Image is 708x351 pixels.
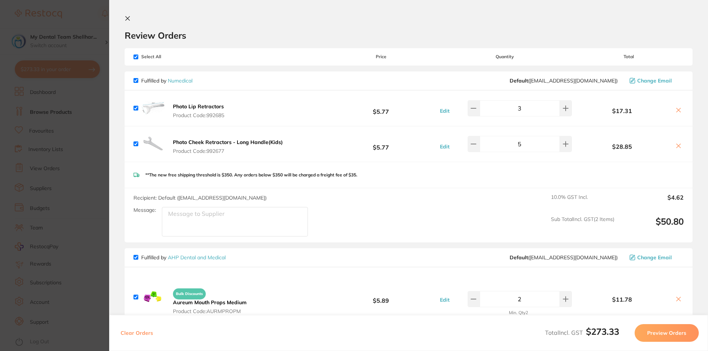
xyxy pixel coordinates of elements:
[510,78,618,84] span: orders@numedical.com.au
[173,139,283,145] b: Photo Cheek Retractors - Long Handle(Kids)
[438,296,452,303] button: Edit
[125,30,693,41] h2: Review Orders
[436,54,574,59] span: Quantity
[173,308,247,314] span: Product Code: AURMPROPM
[574,296,670,303] b: $11.78
[133,54,207,59] span: Select All
[118,324,155,342] button: Clear Orders
[574,108,670,114] b: $17.31
[326,101,436,115] b: $5.77
[326,137,436,151] b: $5.77
[141,285,165,309] img: ZmZsaGZrNg
[620,216,684,236] output: $50.80
[551,216,614,236] span: Sub Total Incl. GST ( 2 Items)
[574,143,670,150] b: $28.85
[173,103,224,110] b: Photo Lip Retractors
[171,103,226,119] button: Photo Lip Retractors Product Code:992685
[173,288,206,299] span: Bulk Discounts
[141,78,192,84] p: Fulfilled by
[173,112,224,118] span: Product Code: 992685
[620,194,684,210] output: $4.62
[438,143,452,150] button: Edit
[586,326,619,337] b: $273.33
[545,329,619,336] span: Total Incl. GST
[141,255,226,260] p: Fulfilled by
[173,299,247,306] b: Aureum Mouth Props Medium
[637,255,672,260] span: Change Email
[326,54,436,59] span: Price
[635,324,699,342] button: Preview Orders
[141,132,165,156] img: aGRvZG1hYg
[326,290,436,304] b: $5.89
[171,285,249,315] button: Bulk Discounts Aureum Mouth Props Medium Product Code:AURMPROPM
[510,77,528,84] b: Default
[509,310,528,315] small: Min. Qty 2
[168,254,226,261] a: AHP Dental and Medical
[141,96,165,120] img: dmR4YmplMg
[145,172,357,178] p: **The new free shipping threshold is $350. Any orders below $350 will be charged a freight fee of...
[551,194,614,210] span: 10.0 % GST Incl.
[168,77,192,84] a: Numedical
[627,77,684,84] button: Change Email
[171,139,285,154] button: Photo Cheek Retractors - Long Handle(Kids) Product Code:992677
[637,78,672,84] span: Change Email
[133,194,267,201] span: Recipient: Default ( [EMAIL_ADDRESS][DOMAIN_NAME] )
[510,255,618,260] span: orders@ahpdentalmedical.com.au
[173,148,283,154] span: Product Code: 992677
[133,207,156,213] label: Message:
[627,254,684,261] button: Change Email
[438,108,452,114] button: Edit
[574,54,684,59] span: Total
[510,254,528,261] b: Default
